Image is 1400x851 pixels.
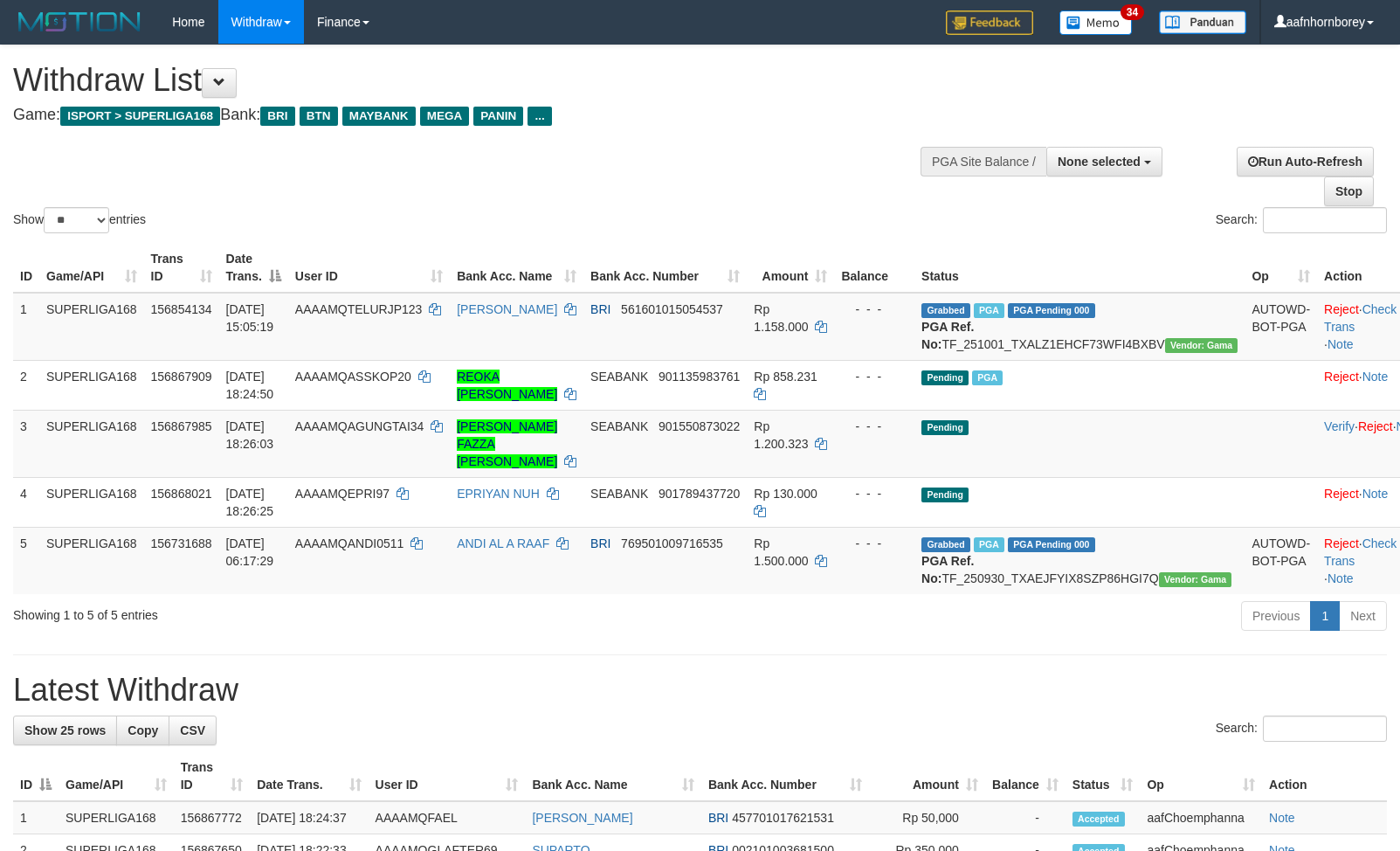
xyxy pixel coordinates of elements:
[457,536,549,550] a: ANDI AL A RAAF
[1008,303,1095,318] span: PGA Pending
[1059,10,1133,35] img: Button%20Memo.svg
[13,477,39,527] td: 4
[754,487,817,501] span: Rp 130.000
[659,419,740,433] span: Copy 901550873022 to clipboard
[841,485,907,502] div: - - -
[295,419,424,433] span: AAAAMQAGUNGTAI34
[754,419,808,451] span: Rp 1.200.323
[590,487,648,501] span: SEABANK
[1245,293,1317,361] td: AUTOWD-BOT-PGA
[457,419,557,468] a: [PERSON_NAME] FAZZA [PERSON_NAME]
[754,370,817,384] span: Rp 858.231
[1262,751,1387,801] th: Action
[144,243,219,293] th: Trans ID: activate to sort column ascending
[13,599,570,624] div: Showing 1 to 5 of 5 entries
[13,410,39,477] td: 3
[914,243,1245,293] th: Status
[732,811,834,825] span: Copy 457701017621531 to clipboard
[250,801,368,834] td: [DATE] 18:24:37
[39,360,144,410] td: SUPERLIGA168
[1159,10,1246,34] img: panduan.png
[1362,487,1389,501] a: Note
[151,536,212,550] span: 156731688
[174,801,251,834] td: 156867772
[1140,801,1262,834] td: aafChoemphanna
[13,360,39,410] td: 2
[946,10,1033,35] img: Feedback.jpg
[621,536,723,550] span: Copy 769501009716535 to clipboard
[44,207,109,233] select: Showentries
[39,527,144,594] td: SUPERLIGA168
[659,487,740,501] span: Copy 901789437720 to clipboard
[921,303,970,318] span: Grabbed
[869,751,985,801] th: Amount: activate to sort column ascending
[1140,751,1262,801] th: Op: activate to sort column ascending
[13,9,146,35] img: MOTION_logo.png
[583,243,747,293] th: Bank Acc. Number: activate to sort column ascending
[226,370,274,401] span: [DATE] 18:24:50
[1269,811,1295,825] a: Note
[1324,536,1359,550] a: Reject
[369,801,526,834] td: AAAAMQFAEL
[754,302,808,334] span: Rp 1.158.000
[473,107,523,126] span: PANIN
[701,751,869,801] th: Bank Acc. Number: activate to sort column ascending
[985,801,1066,834] td: -
[180,723,205,737] span: CSV
[532,811,632,825] a: [PERSON_NAME]
[914,293,1245,361] td: TF_251001_TXALZ1EHCF73WFI4BXBV
[295,536,404,550] span: AAAAMQANDI0511
[300,107,338,126] span: BTN
[13,801,59,834] td: 1
[1008,537,1095,552] span: PGA Pending
[13,293,39,361] td: 1
[1324,302,1359,316] a: Reject
[151,302,212,316] span: 156854134
[13,673,1387,708] h1: Latest Withdraw
[1216,207,1387,233] label: Search:
[972,370,1003,385] span: Marked by aafsengchandara
[288,243,450,293] th: User ID: activate to sort column ascending
[1324,302,1397,334] a: Check Trans
[59,801,174,834] td: SUPERLIGA168
[1358,419,1393,433] a: Reject
[841,535,907,552] div: - - -
[747,243,834,293] th: Amount: activate to sort column ascending
[921,370,969,385] span: Pending
[226,487,274,518] span: [DATE] 18:26:25
[1324,419,1355,433] a: Verify
[1362,370,1389,384] a: Note
[1339,601,1387,631] a: Next
[921,554,974,585] b: PGA Ref. No:
[260,107,294,126] span: BRI
[39,410,144,477] td: SUPERLIGA168
[1121,4,1144,20] span: 34
[1072,812,1125,827] span: Accepted
[226,419,274,451] span: [DATE] 18:26:03
[974,537,1004,552] span: Marked by aafromsomean
[1245,243,1317,293] th: Op: activate to sort column ascending
[1066,751,1141,801] th: Status: activate to sort column ascending
[525,751,700,801] th: Bank Acc. Name: activate to sort column ascending
[450,243,583,293] th: Bank Acc. Name: activate to sort column ascending
[590,370,648,384] span: SEABANK
[754,536,808,568] span: Rp 1.500.000
[250,751,368,801] th: Date Trans.: activate to sort column ascending
[1324,176,1374,206] a: Stop
[1165,338,1238,353] span: Vendor URL: https://trx31.1velocity.biz
[921,320,974,351] b: PGA Ref. No:
[1241,601,1311,631] a: Previous
[921,537,970,552] span: Grabbed
[1328,571,1354,585] a: Note
[39,243,144,293] th: Game/API: activate to sort column ascending
[116,716,169,745] a: Copy
[13,107,916,124] h4: Game: Bank:
[369,751,526,801] th: User ID: activate to sort column ascending
[174,751,251,801] th: Trans ID: activate to sort column ascending
[841,418,907,435] div: - - -
[128,723,158,737] span: Copy
[59,751,174,801] th: Game/API: activate to sort column ascending
[921,488,969,502] span: Pending
[1310,601,1340,631] a: 1
[151,370,212,384] span: 156867909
